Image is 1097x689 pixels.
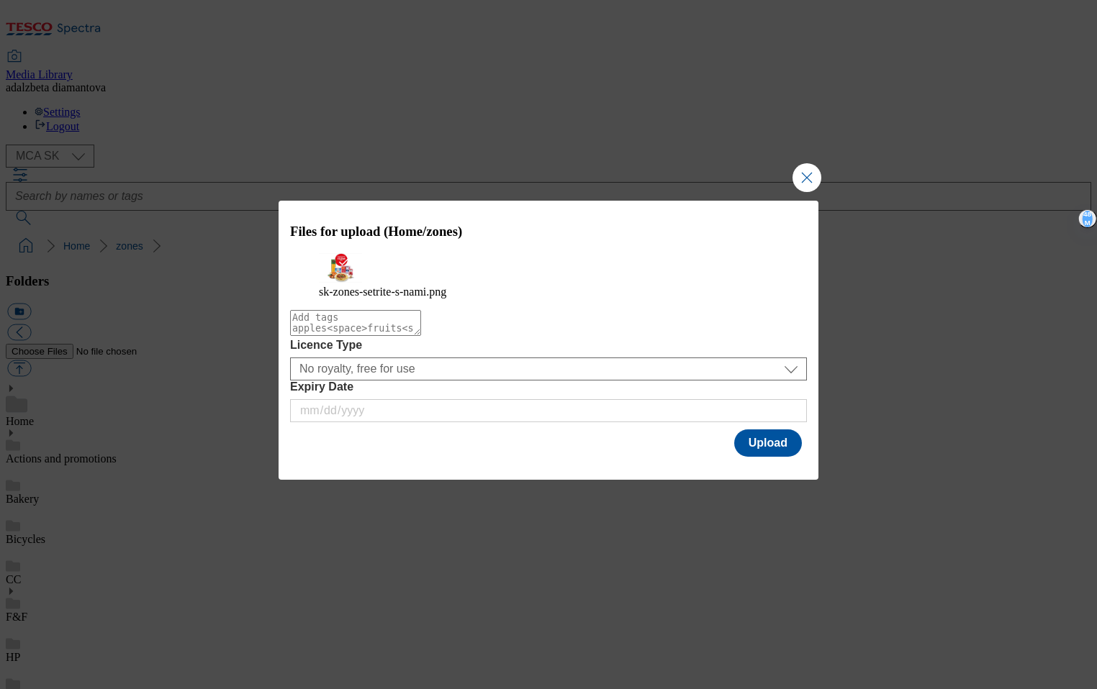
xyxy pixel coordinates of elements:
button: Close Modal [793,163,821,192]
img: preview [319,253,362,283]
label: Expiry Date [290,380,807,393]
button: Upload [734,429,802,457]
figcaption: sk-zones-setrite-s-nami.png [319,286,778,298]
h3: Files for upload (Home/zones) [290,224,807,239]
div: Modal [279,201,818,480]
label: Licence Type [290,339,807,352]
